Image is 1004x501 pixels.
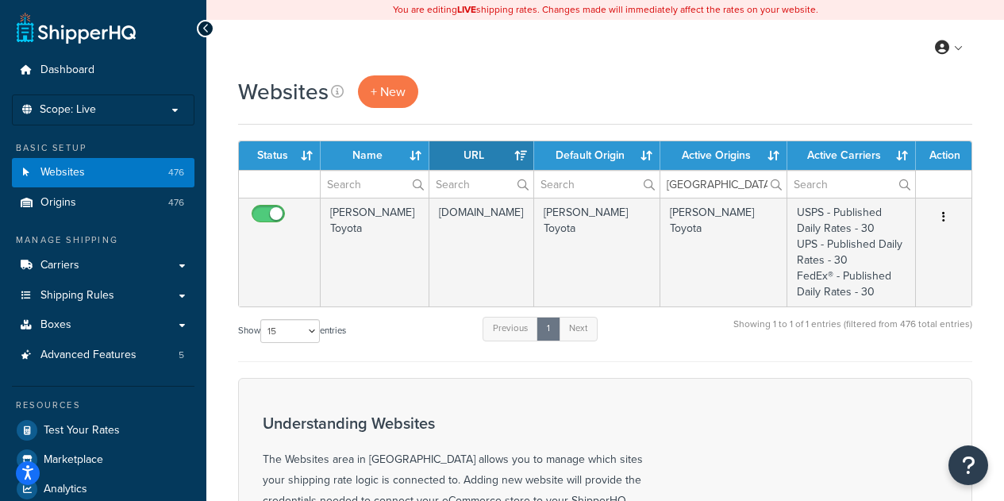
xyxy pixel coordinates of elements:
a: Next [559,317,598,341]
input: Search [787,171,915,198]
select: Showentries [260,319,320,343]
h3: Understanding Websites [263,414,660,432]
a: Previous [483,317,538,341]
a: ShipperHQ Home [17,12,136,44]
li: Origins [12,188,194,218]
div: Showing 1 to 1 of 1 entries (filtered from 476 total entries) [733,315,972,349]
span: 5 [179,349,184,362]
span: Dashboard [40,64,94,77]
span: 476 [168,196,184,210]
button: Open Resource Center [948,445,988,485]
td: [PERSON_NAME] Toyota [321,198,429,306]
td: [PERSON_NAME] Toyota [534,198,660,306]
a: Carriers [12,251,194,280]
h1: Websites [238,76,329,107]
span: Marketplace [44,453,103,467]
td: [PERSON_NAME] Toyota [660,198,787,306]
a: Websites 476 [12,158,194,187]
span: Origins [40,196,76,210]
a: Test Your Rates [12,416,194,445]
input: Search [429,171,534,198]
a: + New [358,75,418,108]
span: Advanced Features [40,349,137,362]
th: Action [916,141,971,170]
a: Marketplace [12,445,194,474]
span: Analytics [44,483,87,496]
span: + New [371,83,406,101]
span: Shipping Rules [40,289,114,303]
li: Websites [12,158,194,187]
a: Dashboard [12,56,194,85]
li: Advanced Features [12,341,194,370]
span: Carriers [40,259,79,272]
th: Default Origin: activate to sort column ascending [534,141,660,170]
a: Origins 476 [12,188,194,218]
span: Boxes [40,318,71,332]
td: [DOMAIN_NAME] [429,198,535,306]
b: LIVE [457,2,476,17]
span: Test Your Rates [44,424,120,437]
span: Scope: Live [40,103,96,117]
th: Status: activate to sort column ascending [239,141,321,170]
label: Show entries [238,319,346,343]
input: Search [660,171,787,198]
th: Active Origins: activate to sort column ascending [660,141,787,170]
th: URL: activate to sort column ascending [429,141,535,170]
span: Websites [40,166,85,179]
input: Search [534,171,660,198]
a: Boxes [12,310,194,340]
div: Basic Setup [12,141,194,155]
a: 1 [537,317,560,341]
span: 476 [168,166,184,179]
a: Advanced Features 5 [12,341,194,370]
th: Name: activate to sort column ascending [321,141,429,170]
td: USPS - Published Daily Rates - 30 UPS - Published Daily Rates - 30 FedEx® - Published Daily Rates... [787,198,916,306]
div: Resources [12,399,194,412]
div: Manage Shipping [12,233,194,247]
th: Active Carriers: activate to sort column ascending [787,141,916,170]
input: Search [321,171,429,198]
a: Shipping Rules [12,281,194,310]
